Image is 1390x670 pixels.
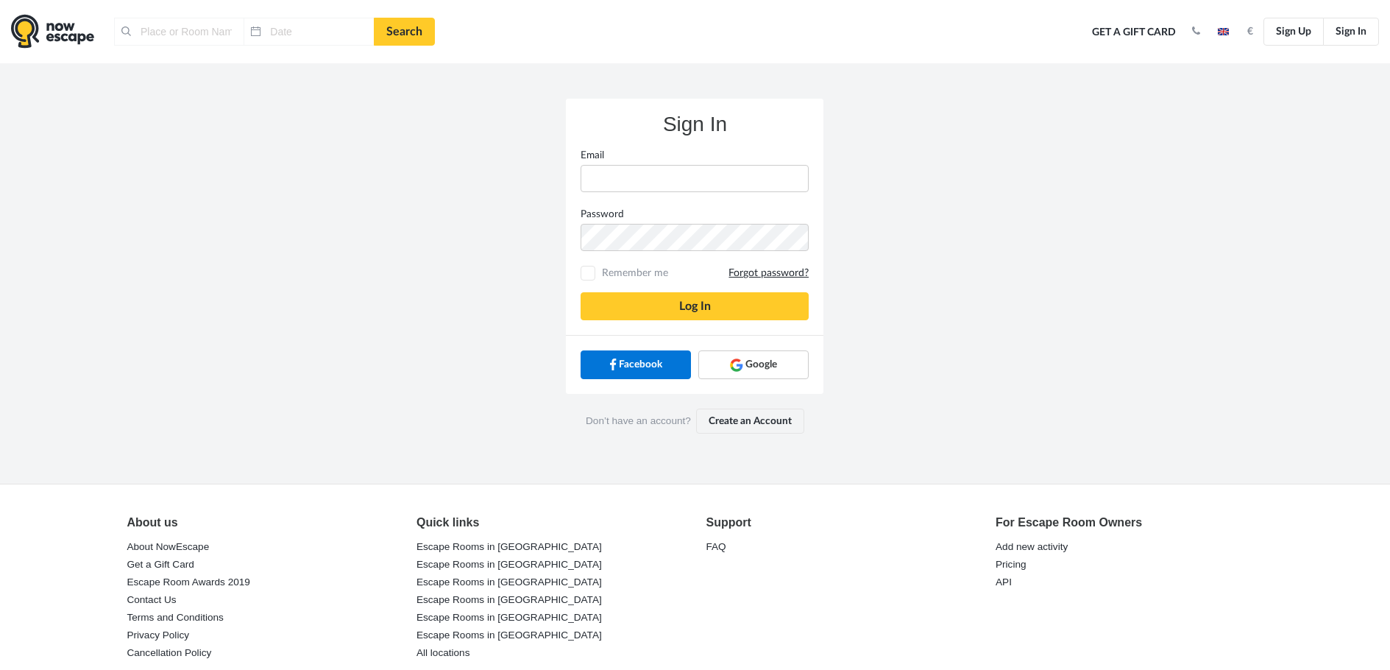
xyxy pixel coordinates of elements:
[1247,27,1253,37] strong: €
[581,350,691,378] a: Facebook
[127,590,176,610] a: Contact Us
[127,514,394,532] div: About us
[706,514,974,532] div: Support
[728,267,809,281] a: Forgot password?
[1263,18,1324,46] a: Sign Up
[127,554,194,575] a: Get a Gift Card
[566,394,823,448] div: Don’t have an account?
[581,292,809,320] button: Log In
[598,266,809,281] span: Remember me
[584,269,593,278] input: Remember meForgot password?
[706,537,726,557] a: FAQ
[416,607,602,628] a: Escape Rooms in [GEOGRAPHIC_DATA]
[416,625,602,646] a: Escape Rooms in [GEOGRAPHIC_DATA]
[996,572,1012,593] a: API
[127,537,209,557] a: About NowEscape
[1323,18,1379,46] a: Sign In
[127,643,211,663] a: Cancellation Policy
[1087,16,1181,49] a: Get a Gift Card
[416,590,602,610] a: Escape Rooms in [GEOGRAPHIC_DATA]
[11,14,94,49] img: logo
[745,357,777,372] span: Google
[374,18,435,46] a: Search
[114,18,244,46] input: Place or Room Name
[570,207,820,222] label: Password
[416,537,602,557] a: Escape Rooms in [GEOGRAPHIC_DATA]
[1218,28,1229,35] img: en.jpg
[996,514,1263,532] div: For Escape Room Owners
[619,357,662,372] span: Facebook
[698,350,809,378] a: Google
[244,18,373,46] input: Date
[696,409,804,434] a: Create an Account
[127,607,223,628] a: Terms and Conditions
[416,643,470,663] a: All locations
[416,514,684,532] div: Quick links
[570,148,820,163] label: Email
[581,113,809,136] h3: Sign In
[1240,24,1260,39] button: €
[416,572,602,593] a: Escape Rooms in [GEOGRAPHIC_DATA]
[416,554,602,575] a: Escape Rooms in [GEOGRAPHIC_DATA]
[996,554,1026,575] a: Pricing
[996,537,1068,557] a: Add new activity
[127,572,250,593] a: Escape Room Awards 2019
[127,625,189,646] a: Privacy Policy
